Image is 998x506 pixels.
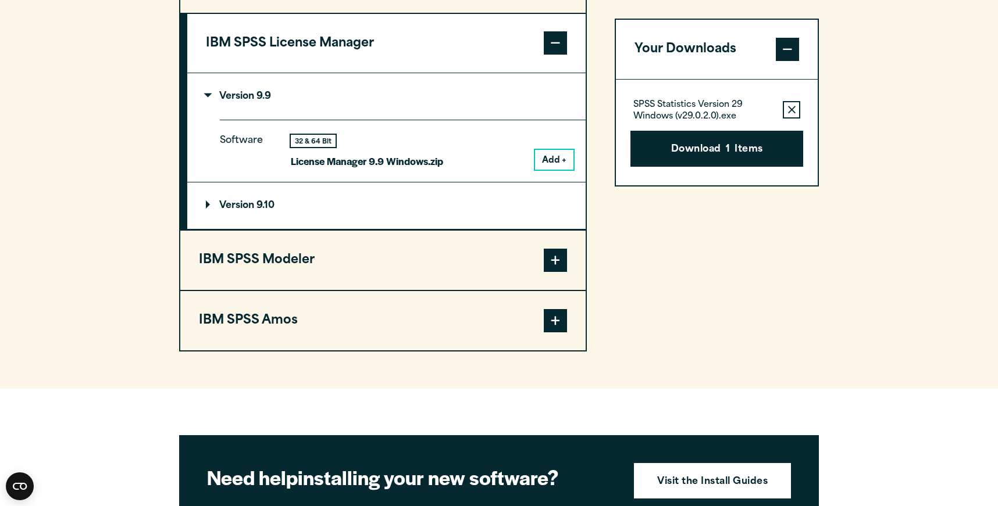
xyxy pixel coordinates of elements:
[726,142,730,157] span: 1
[220,132,272,160] p: Software
[291,153,443,170] p: License Manager 9.9 Windows.zip
[657,475,768,490] strong: Visit the Install Guides
[616,20,818,79] button: Your Downloads
[207,464,614,490] h2: installing your new software?
[187,73,586,229] div: IBM SPSS License Manager
[187,182,586,229] summary: Version 9.10
[633,99,774,123] p: SPSS Statistics Version 29 Windows (v29.0.2.0).exe
[206,201,275,210] p: Version 9.10
[187,14,586,73] button: IBM SPSS License Manager
[180,231,586,290] button: IBM SPSS Modeler
[535,150,573,170] button: Add +
[207,463,298,491] strong: Need help
[630,131,803,167] button: Download1Items
[187,73,586,120] summary: Version 9.9
[6,472,34,500] button: Open CMP widget
[291,135,336,147] div: 32 & 64 Bit
[616,79,818,185] div: Your Downloads
[180,291,586,350] button: IBM SPSS Amos
[634,463,791,499] a: Visit the Install Guides
[206,92,271,101] p: Version 9.9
